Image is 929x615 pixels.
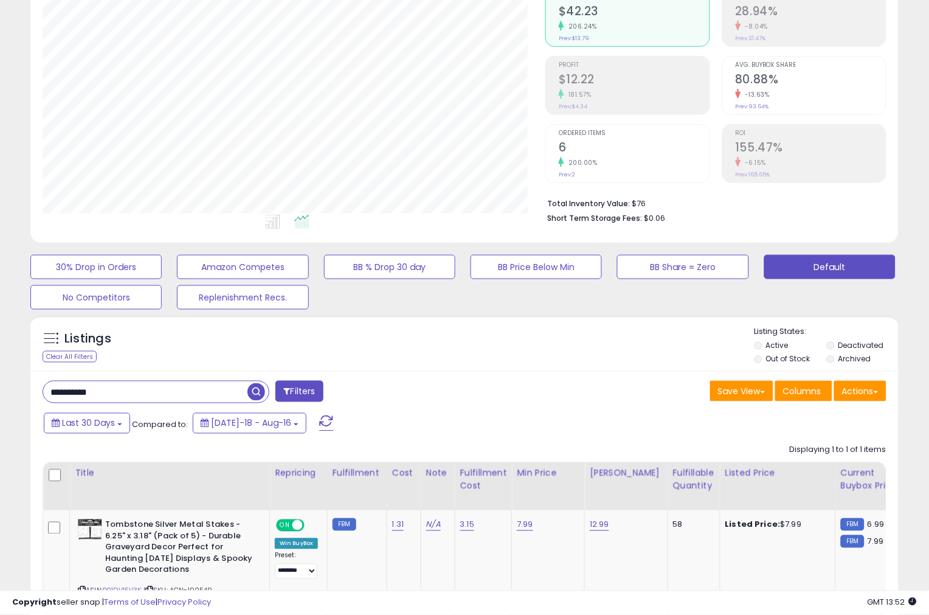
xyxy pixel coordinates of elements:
[277,521,292,531] span: ON
[834,381,886,401] button: Actions
[736,130,886,137] span: ROI
[673,519,711,530] div: 58
[766,353,810,364] label: Out of Stock
[12,597,57,608] strong: Copyright
[736,4,886,21] h2: 28.94%
[44,413,130,434] button: Last 30 Days
[559,35,589,42] small: Prev: $13.79
[30,255,162,279] button: 30% Drop in Orders
[736,103,769,110] small: Prev: 93.64%
[736,72,886,89] h2: 80.88%
[275,467,322,480] div: Repricing
[78,519,102,540] img: 51XdWf84odL._SL40_.jpg
[392,467,416,480] div: Cost
[547,198,630,209] b: Total Inventory Value:
[547,195,877,210] li: $76
[559,141,709,157] h2: 6
[303,521,322,531] span: OFF
[64,330,111,347] h5: Listings
[12,597,211,609] div: seller snap | |
[564,22,597,31] small: 206.24%
[764,255,896,279] button: Default
[43,351,97,363] div: Clear All Filters
[775,381,832,401] button: Columns
[736,35,766,42] small: Prev: 31.47%
[736,62,886,69] span: Avg. Buybox Share
[736,171,770,178] small: Prev: 165.65%
[725,519,826,530] div: $7.99
[559,62,709,69] span: Profit
[710,381,773,401] button: Save View
[564,90,592,99] small: 181.57%
[275,381,323,402] button: Filters
[211,417,291,429] span: [DATE]-18 - Aug-16
[838,340,884,350] label: Deactivated
[333,467,382,480] div: Fulfillment
[517,519,533,531] a: 7.99
[177,285,308,310] button: Replenishment Recs.
[132,419,188,430] span: Compared to:
[177,255,308,279] button: Amazon Competes
[559,103,587,110] small: Prev: $4.34
[62,417,115,429] span: Last 30 Days
[766,340,789,350] label: Active
[275,552,318,579] div: Preset:
[471,255,602,279] button: BB Price Below Min
[755,326,899,338] p: Listing States:
[725,519,781,530] b: Listed Price:
[783,385,821,397] span: Columns
[736,141,886,157] h2: 155.47%
[460,467,507,493] div: Fulfillment Cost
[868,519,885,530] span: 6.99
[75,467,264,480] div: Title
[590,519,609,531] a: 12.99
[564,158,598,167] small: 200.00%
[617,255,748,279] button: BB Share = Zero
[725,467,831,480] div: Listed Price
[559,72,709,89] h2: $12.22
[741,22,768,31] small: -8.04%
[841,535,865,548] small: FBM
[547,213,642,223] b: Short Term Storage Fees:
[143,586,213,596] span: | SKU: ACN-190549
[644,212,665,224] span: $0.06
[741,90,770,99] small: -13.63%
[868,597,917,608] span: 2025-09-16 13:52 GMT
[841,467,903,493] div: Current Buybox Price
[105,519,253,579] b: Tombstone Silver Metal Stakes - 6.25" x 3.18" (Pack of 5) - Durable Graveyard Decor Perfect for H...
[559,130,709,137] span: Ordered Items
[673,467,715,493] div: Fulfillable Quantity
[104,597,156,608] a: Terms of Use
[30,285,162,310] button: No Competitors
[460,519,475,531] a: 3.15
[590,467,662,480] div: [PERSON_NAME]
[103,586,142,596] a: B01DV15V3K
[426,519,441,531] a: N/A
[790,445,886,456] div: Displaying 1 to 1 of 1 items
[333,518,356,531] small: FBM
[426,467,450,480] div: Note
[741,158,767,167] small: -6.15%
[841,518,865,531] small: FBM
[324,255,455,279] button: BB % Drop 30 day
[559,4,709,21] h2: $42.23
[157,597,211,608] a: Privacy Policy
[193,413,306,434] button: [DATE]-18 - Aug-16
[868,536,884,547] span: 7.99
[517,467,579,480] div: Min Price
[838,353,871,364] label: Archived
[559,171,575,178] small: Prev: 2
[392,519,404,531] a: 1.31
[275,538,318,549] div: Win BuyBox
